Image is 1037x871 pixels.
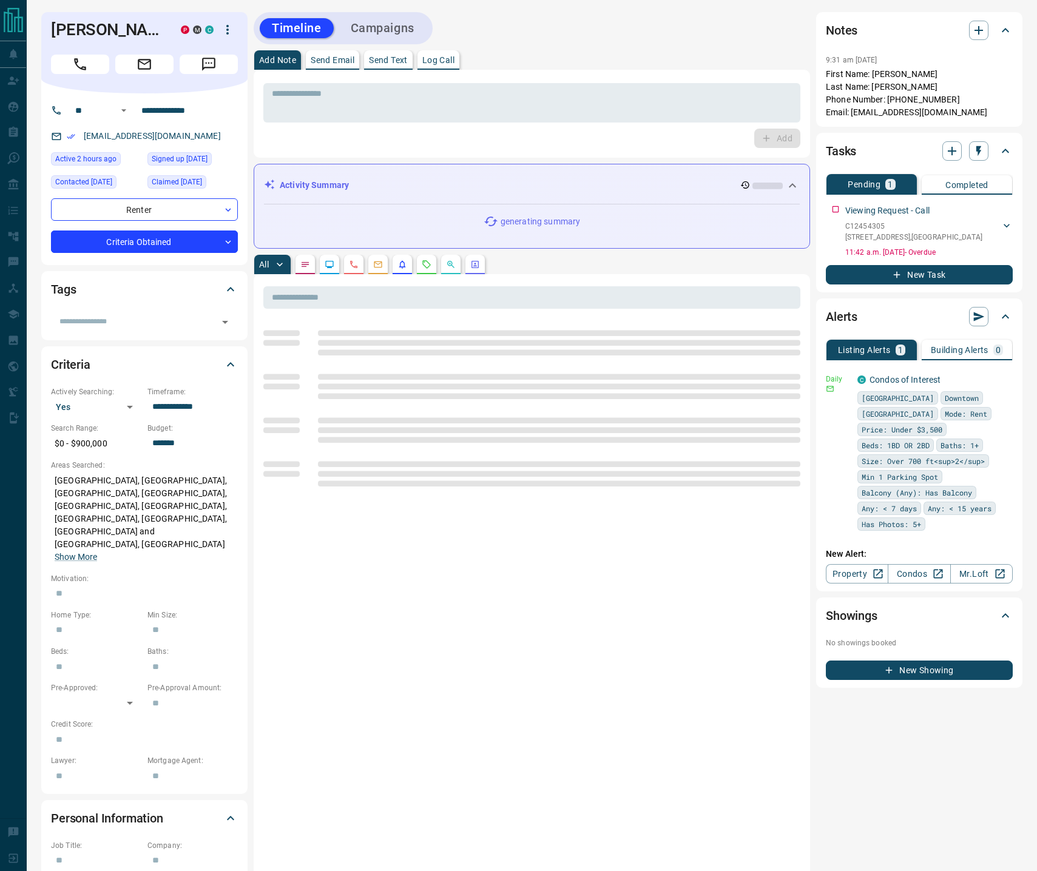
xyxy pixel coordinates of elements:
[51,434,141,454] p: $0 - $900,000
[470,260,480,269] svg: Agent Actions
[862,471,938,483] span: Min 1 Parking Spot
[826,16,1013,45] div: Notes
[931,346,988,354] p: Building Alerts
[51,355,90,374] h2: Criteria
[180,55,238,74] span: Message
[826,141,856,161] h2: Tasks
[945,181,988,189] p: Completed
[55,551,97,563] button: Show More
[51,840,141,851] p: Job Title:
[55,153,117,165] span: Active 2 hours ago
[422,56,454,64] p: Log Call
[51,809,163,828] h2: Personal Information
[862,518,921,530] span: Has Photos: 5+
[193,25,201,34] div: mrloft.ca
[826,548,1013,560] p: New Alert:
[300,260,310,269] svg: Notes
[117,103,131,118] button: Open
[928,502,991,514] span: Any: < 15 years
[147,755,238,766] p: Mortgage Agent:
[826,606,877,625] h2: Showings
[826,136,1013,166] div: Tasks
[838,346,891,354] p: Listing Alerts
[115,55,174,74] span: Email
[51,423,141,434] p: Search Range:
[51,397,141,417] div: Yes
[888,564,950,583] a: Condos
[147,840,238,851] p: Company:
[51,804,238,833] div: Personal Information
[259,56,296,64] p: Add Note
[217,314,234,331] button: Open
[945,408,987,420] span: Mode: Rent
[51,755,141,766] p: Lawyer:
[51,682,141,693] p: Pre-Approved:
[51,275,238,304] div: Tags
[941,439,979,451] span: Baths: 1+
[67,132,75,141] svg: Email Verified
[826,21,857,40] h2: Notes
[51,350,238,379] div: Criteria
[373,260,383,269] svg: Emails
[826,601,1013,630] div: Showings
[349,260,359,269] svg: Calls
[152,153,208,165] span: Signed up [DATE]
[147,610,238,620] p: Min Size:
[84,131,221,141] a: [EMAIL_ADDRESS][DOMAIN_NAME]
[862,502,917,514] span: Any: < 7 days
[826,385,834,393] svg: Email
[862,392,934,404] span: [GEOGRAPHIC_DATA]
[845,218,1013,245] div: C12454305[STREET_ADDRESS],[GEOGRAPHIC_DATA]
[147,646,238,657] p: Baths:
[857,375,866,384] div: condos.ca
[950,564,1013,583] a: Mr.Loft
[845,247,1013,258] p: 11:42 a.m. [DATE] - Overdue
[826,637,1013,648] p: No showings booked
[147,175,238,192] div: Sun Oct 29 2017
[339,18,427,38] button: Campaigns
[147,152,238,169] div: Tue Apr 25 2017
[259,260,269,269] p: All
[826,56,877,64] p: 9:31 am [DATE]
[51,646,141,657] p: Beds:
[501,215,580,228] p: generating summary
[264,174,800,197] div: Activity Summary
[51,460,238,471] p: Areas Searched:
[862,455,985,467] span: Size: Over 700 ft<sup>2</sup>
[422,260,431,269] svg: Requests
[147,682,238,693] p: Pre-Approval Amount:
[51,175,141,192] div: Sun Oct 05 2025
[369,56,408,64] p: Send Text
[205,25,214,34] div: condos.ca
[446,260,456,269] svg: Opportunities
[945,392,979,404] span: Downtown
[51,719,238,730] p: Credit Score:
[51,55,109,74] span: Call
[51,573,238,584] p: Motivation:
[51,20,163,39] h1: [PERSON_NAME]
[826,661,1013,680] button: New Showing
[147,386,238,397] p: Timeframe:
[280,179,349,192] p: Activity Summary
[845,221,982,232] p: C12454305
[51,230,238,253] div: Criteria Obtained
[862,439,930,451] span: Beds: 1BD OR 2BD
[51,610,141,620] p: Home Type:
[848,180,880,189] p: Pending
[862,408,934,420] span: [GEOGRAPHIC_DATA]
[147,423,238,434] p: Budget:
[51,471,238,567] p: [GEOGRAPHIC_DATA], [GEOGRAPHIC_DATA], [GEOGRAPHIC_DATA], [GEOGRAPHIC_DATA], [GEOGRAPHIC_DATA], [G...
[152,176,202,188] span: Claimed [DATE]
[862,486,972,499] span: Balcony (Any): Has Balcony
[51,386,141,397] p: Actively Searching:
[845,204,930,217] p: Viewing Request - Call
[996,346,1001,354] p: 0
[51,152,141,169] div: Wed Oct 15 2025
[845,232,982,243] p: [STREET_ADDRESS] , [GEOGRAPHIC_DATA]
[51,280,76,299] h2: Tags
[181,25,189,34] div: property.ca
[826,307,857,326] h2: Alerts
[826,302,1013,331] div: Alerts
[826,374,850,385] p: Daily
[397,260,407,269] svg: Listing Alerts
